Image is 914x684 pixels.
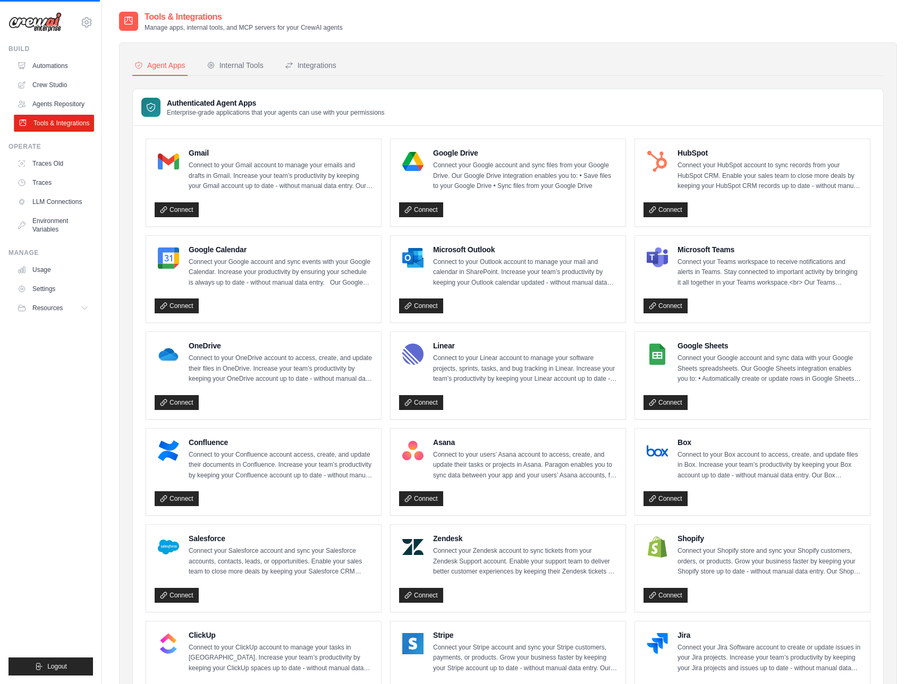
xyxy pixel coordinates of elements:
p: Enterprise-grade applications that your agents can use with your permissions [167,108,385,117]
h4: Stripe [433,630,617,640]
a: Connect [644,588,688,603]
span: Logout [47,662,67,671]
p: Connect your Stripe account and sync your Stripe customers, payments, or products. Grow your busi... [433,643,617,674]
h4: Microsoft Teams [678,244,861,255]
a: Environment Variables [13,212,93,238]
img: Asana Logo [402,440,424,461]
h4: Jira [678,630,861,640]
h4: ClickUp [189,630,373,640]
h4: Box [678,437,861,448]
a: Crew Studio [13,76,93,93]
p: Connect your Zendesk account to sync tickets from your Zendesk Support account. Enable your suppo... [433,546,617,577]
img: Stripe Logo [402,633,424,654]
img: Jira Logo [647,633,668,654]
h2: Tools & Integrations [145,11,343,23]
h4: Salesforce [189,533,373,544]
a: Traces [13,174,93,191]
p: Connect your Shopify store and sync your Shopify customers, orders, or products. Grow your busine... [678,546,861,577]
img: Shopify Logo [647,536,668,558]
img: Microsoft Teams Logo [647,247,668,269]
img: Zendesk Logo [402,536,424,558]
div: Build [9,45,93,53]
p: Connect your Jira Software account to create or update issues in your Jira projects. Increase you... [678,643,861,674]
img: Logo [9,12,62,32]
h3: Authenticated Agent Apps [167,98,385,108]
h4: Zendesk [433,533,617,544]
img: Salesforce Logo [158,536,179,558]
a: Connect [644,298,688,313]
img: HubSpot Logo [647,151,668,172]
img: Linear Logo [402,344,424,365]
div: Operate [9,142,93,151]
button: Integrations [283,56,338,76]
h4: Confluence [189,437,373,448]
img: Google Drive Logo [402,151,424,172]
img: Google Calendar Logo [158,247,179,269]
a: Connect [155,588,199,603]
a: Connect [155,395,199,410]
a: Agents Repository [13,96,93,113]
p: Connect to your Gmail account to manage your emails and drafts in Gmail. Increase your team’s pro... [189,160,373,192]
a: Automations [13,57,93,74]
p: Connect your Google account and sync data with your Google Sheets spreadsheets. Our Google Sheets... [678,353,861,384]
h4: OneDrive [189,340,373,351]
a: Connect [155,491,199,506]
button: Internal Tools [205,56,266,76]
a: Connect [644,202,688,217]
a: Connect [155,298,199,313]
img: Confluence Logo [158,440,179,461]
p: Connect to your Confluence account access, create, and update their documents in Confluence. Incr... [189,450,373,481]
p: Connect to your ClickUp account to manage your tasks in [GEOGRAPHIC_DATA]. Increase your team’s p... [189,643,373,674]
a: Connect [399,588,443,603]
h4: Google Drive [433,148,617,158]
a: Connect [399,202,443,217]
img: ClickUp Logo [158,633,179,654]
img: Gmail Logo [158,151,179,172]
h4: HubSpot [678,148,861,158]
a: Usage [13,261,93,278]
p: Connect your Google account and sync events with your Google Calendar. Increase your productivity... [189,257,373,288]
img: Box Logo [647,440,668,461]
p: Connect your HubSpot account to sync records from your HubSpot CRM. Enable your sales team to clo... [678,160,861,192]
a: Connect [399,298,443,313]
div: Manage [9,249,93,257]
p: Connect to your users’ Asana account to access, create, and update their tasks or projects in Asa... [433,450,617,481]
div: Internal Tools [207,60,264,71]
button: Agent Apps [132,56,188,76]
div: Integrations [285,60,336,71]
a: Connect [644,491,688,506]
p: Connect your Teams workspace to receive notifications and alerts in Teams. Stay connected to impo... [678,257,861,288]
a: LLM Connections [13,193,93,210]
a: Settings [13,280,93,297]
h4: Shopify [678,533,861,544]
span: Resources [32,304,63,312]
div: Agent Apps [134,60,185,71]
a: Connect [399,395,443,410]
p: Manage apps, internal tools, and MCP servers for your CrewAI agents [145,23,343,32]
p: Connect to your OneDrive account to access, create, and update their files in OneDrive. Increase ... [189,353,373,384]
a: Connect [644,395,688,410]
h4: Microsoft Outlook [433,244,617,255]
h4: Linear [433,340,617,351]
p: Connect your Salesforce account and sync your Salesforce accounts, contacts, leads, or opportunit... [189,546,373,577]
h4: Gmail [189,148,373,158]
img: Microsoft Outlook Logo [402,247,424,269]
button: Logout [9,657,93,676]
h4: Asana [433,437,617,448]
h4: Google Sheets [678,340,861,351]
p: Connect to your Box account to access, create, and update files in Box. Increase your team’s prod... [678,450,861,481]
p: Connect to your Outlook account to manage your mail and calendar in SharePoint. Increase your tea... [433,257,617,288]
a: Tools & Integrations [14,115,94,132]
p: Connect to your Linear account to manage your software projects, sprints, tasks, and bug tracking... [433,353,617,384]
a: Connect [155,202,199,217]
h4: Google Calendar [189,244,373,255]
p: Connect your Google account and sync files from your Google Drive. Our Google Drive integration e... [433,160,617,192]
a: Traces Old [13,155,93,172]
img: Google Sheets Logo [647,344,668,365]
a: Connect [399,491,443,506]
img: OneDrive Logo [158,344,179,365]
button: Resources [13,300,93,317]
